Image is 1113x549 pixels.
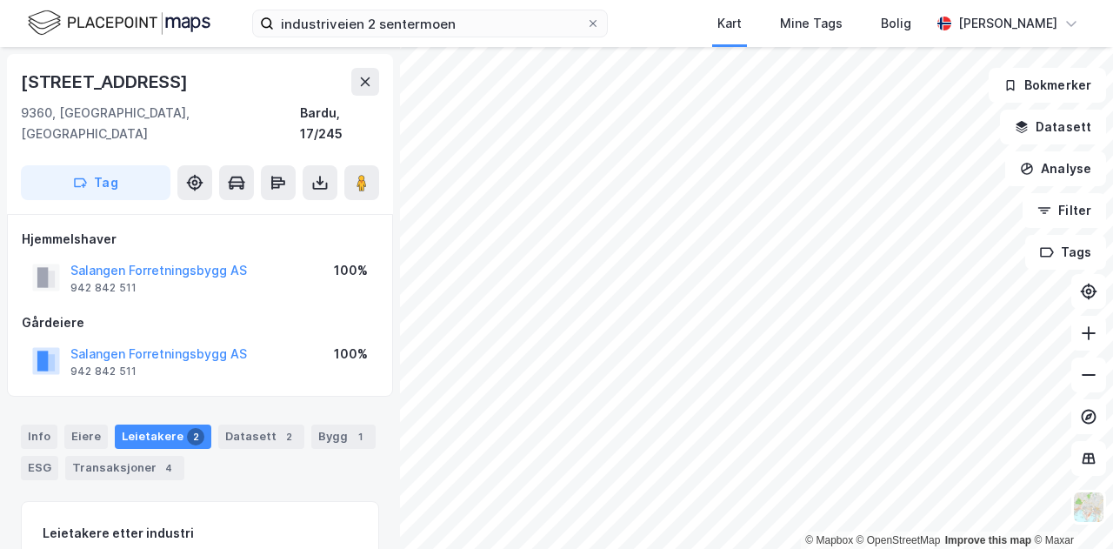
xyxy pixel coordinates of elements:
[65,456,184,480] div: Transaksjoner
[70,365,137,378] div: 942 842 511
[1026,465,1113,549] iframe: Chat Widget
[43,523,357,544] div: Leietakere etter industri
[22,312,378,333] div: Gårdeiere
[187,428,204,445] div: 2
[805,534,853,546] a: Mapbox
[70,281,137,295] div: 942 842 511
[218,425,304,449] div: Datasett
[780,13,843,34] div: Mine Tags
[21,68,191,96] div: [STREET_ADDRESS]
[334,344,368,365] div: 100%
[21,425,57,449] div: Info
[280,428,297,445] div: 2
[989,68,1106,103] button: Bokmerker
[21,165,170,200] button: Tag
[300,103,379,144] div: Bardu, 17/245
[856,534,941,546] a: OpenStreetMap
[311,425,376,449] div: Bygg
[21,103,300,144] div: 9360, [GEOGRAPHIC_DATA], [GEOGRAPHIC_DATA]
[274,10,586,37] input: Søk på adresse, matrikkel, gårdeiere, leietakere eller personer
[28,8,210,38] img: logo.f888ab2527a4732fd821a326f86c7f29.svg
[1005,151,1106,186] button: Analyse
[22,229,378,250] div: Hjemmelshaver
[1025,235,1106,270] button: Tags
[958,13,1057,34] div: [PERSON_NAME]
[881,13,911,34] div: Bolig
[21,456,58,480] div: ESG
[64,425,108,449] div: Eiere
[1023,193,1106,228] button: Filter
[945,534,1031,546] a: Improve this map
[334,260,368,281] div: 100%
[351,428,369,445] div: 1
[160,459,177,477] div: 4
[717,13,742,34] div: Kart
[115,425,211,449] div: Leietakere
[1026,465,1113,549] div: Chatt-widget
[1000,110,1106,144] button: Datasett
